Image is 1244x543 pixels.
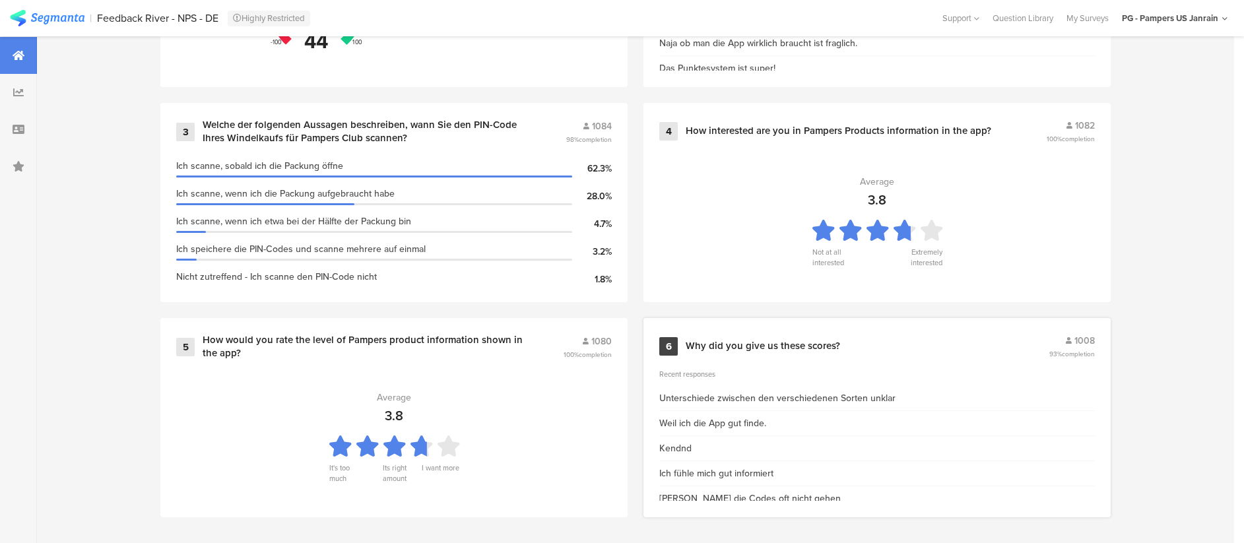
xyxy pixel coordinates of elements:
div: PG - Pampers US Janrain [1122,12,1218,24]
div: 1.8% [572,272,612,286]
a: My Surveys [1060,12,1115,24]
div: 62.3% [572,162,612,176]
div: 3.8 [385,406,403,426]
div: 3.8 [868,190,886,210]
span: Nicht zutreffend - Ich scanne den PIN-Code nicht [176,270,377,284]
div: It's too much [329,463,368,481]
img: segmanta logo [10,10,84,26]
span: 93% [1049,349,1095,359]
span: Ich scanne, wenn ich die Packung aufgebraucht habe [176,187,395,201]
a: Question Library [986,12,1060,24]
div: 5 [176,338,195,356]
div: 6 [659,337,678,356]
div: Not at all interested [812,247,851,265]
div: 28.0% [572,189,612,203]
span: completion [1062,134,1095,144]
div: Unterschiede zwischen den verschiedenen Sorten unklar [659,391,896,405]
div: How would you rate the level of Pampers product information shown in the app? [203,334,531,360]
div: 100 [352,38,362,47]
div: 3.2% [572,245,612,259]
div: 4 [659,122,678,141]
span: completion [579,135,612,144]
div: | [90,11,92,26]
div: Support [942,8,979,28]
span: 100% [1047,134,1095,144]
div: Naja ob man die App wirklich braucht ist fraglich. [659,36,857,50]
div: 44 [304,26,329,56]
div: Highly Restricted [228,11,310,26]
span: Ich scanne, sobald ich die Packung öffne [176,159,343,173]
span: 100% [564,350,612,360]
div: Ich fühle mich gut informiert [659,466,773,480]
span: Ich speichere die PIN-Codes und scanne mehrere auf einmal [176,242,426,256]
div: Why did you give us these scores? [686,340,840,353]
span: 1008 [1074,334,1095,348]
div: Its right amount [376,463,414,481]
div: 4.7% [572,217,612,231]
div: Kendnd [659,441,692,455]
div: Average [860,175,894,189]
div: Average [377,391,411,404]
div: Feedback River - NPS - DE [97,12,218,24]
div: Weil ich die App gut finde. [659,416,766,430]
span: 1084 [592,119,612,133]
span: 1080 [591,335,612,348]
div: How interested are you in Pampers Products information in the app? [686,125,991,138]
div: Recent responses [659,369,1095,379]
span: completion [579,350,612,360]
div: I want more [422,463,459,481]
div: -100 [271,38,282,47]
div: Welche der folgenden Aussagen beschreiben, wann Sie den PIN-Code Ihres Windelkaufs für Pampers Cl... [203,119,534,144]
div: 3 [176,123,195,141]
span: Ich scanne, wenn ich etwa bei der Hälfte der Packung bin [176,214,411,228]
span: 98% [566,135,612,144]
div: [PERSON_NAME] die Codes oft nicht gehen [659,492,841,505]
span: completion [1062,349,1095,359]
div: Das Punktesystem ist super! [659,61,775,75]
span: 1082 [1075,119,1095,133]
div: Extremely interested [903,247,942,265]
